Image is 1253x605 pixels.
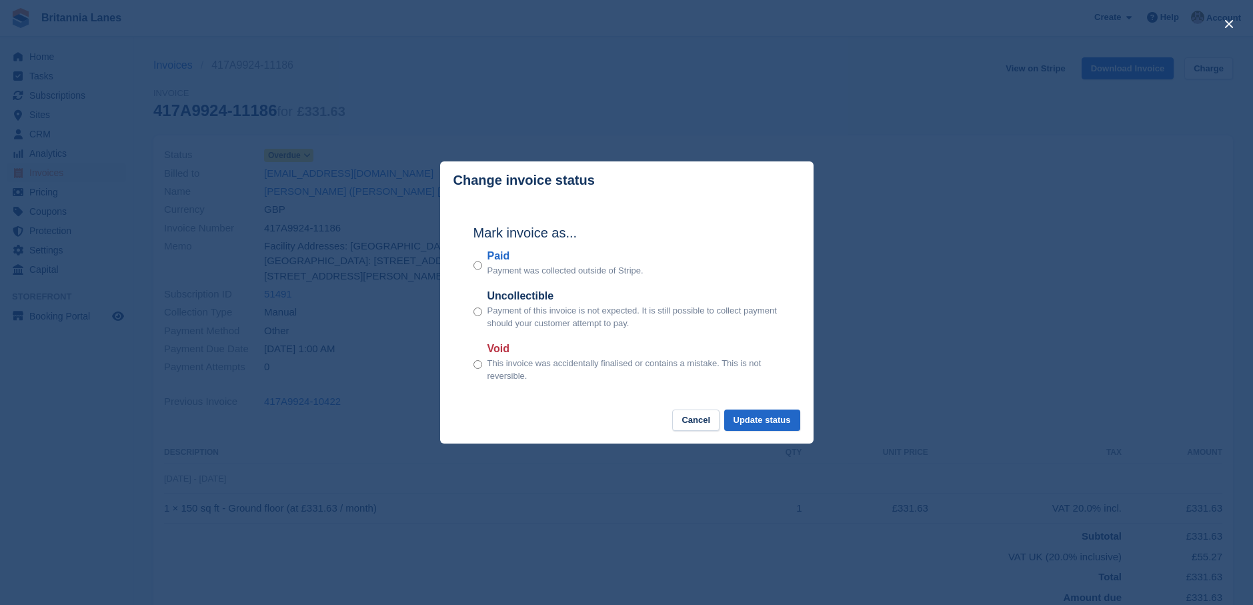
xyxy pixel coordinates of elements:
[672,410,720,432] button: Cancel
[1218,13,1240,35] button: close
[487,357,780,383] p: This invoice was accidentally finalised or contains a mistake. This is not reversible.
[453,173,595,188] p: Change invoice status
[724,410,800,432] button: Update status
[487,304,780,330] p: Payment of this invoice is not expected. It is still possible to collect payment should your cust...
[487,288,780,304] label: Uncollectible
[487,341,780,357] label: Void
[487,264,644,277] p: Payment was collected outside of Stripe.
[487,248,644,264] label: Paid
[473,223,780,243] h2: Mark invoice as...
